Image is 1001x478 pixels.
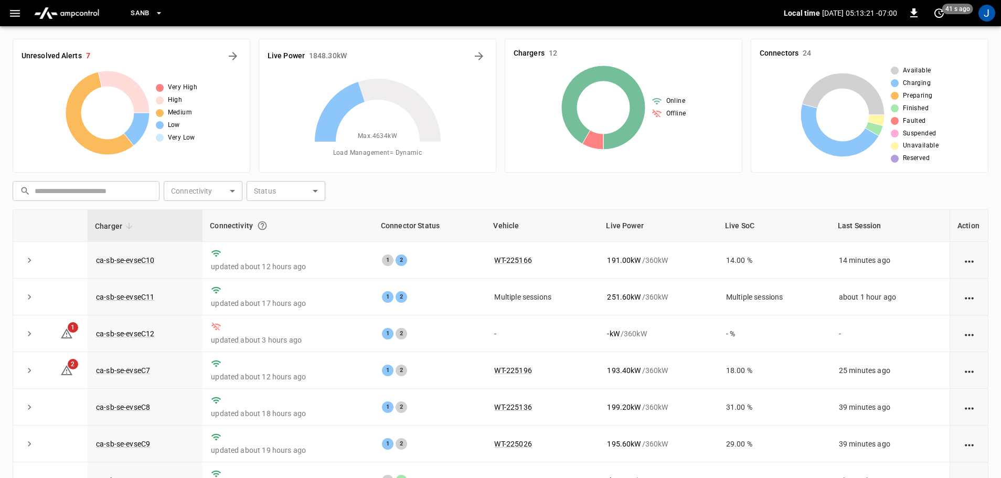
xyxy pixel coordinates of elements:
[309,50,347,62] h6: 1848.30 kW
[168,108,192,118] span: Medium
[931,5,947,22] button: set refresh interval
[760,48,798,59] h6: Connectors
[607,365,641,376] p: 193.40 kW
[950,210,988,242] th: Action
[131,7,150,19] span: SanB
[211,261,365,272] p: updated about 12 hours ago
[963,402,976,412] div: action cell options
[903,141,939,151] span: Unavailable
[494,440,531,448] a: WT-225026
[68,359,78,369] span: 2
[22,252,37,268] button: expand row
[718,210,830,242] th: Live SoC
[96,293,154,301] a: ca-sb-se-evseC11
[96,440,150,448] a: ca-sb-se-evseC9
[382,291,393,303] div: 1
[607,439,709,449] div: / 360 kW
[168,82,198,93] span: Very High
[830,352,950,389] td: 25 minutes ago
[718,242,830,279] td: 14.00 %
[903,91,933,101] span: Preparing
[830,210,950,242] th: Last Session
[494,366,531,375] a: WT-225196
[382,328,393,339] div: 1
[396,438,407,450] div: 2
[718,389,830,426] td: 31.00 %
[211,445,365,455] p: updated about 19 hours ago
[22,326,37,342] button: expand row
[396,328,407,339] div: 2
[486,315,599,352] td: -
[963,439,976,449] div: action cell options
[718,279,830,315] td: Multiple sessions
[68,322,78,333] span: 1
[30,3,103,23] img: ampcontrol.io logo
[903,116,926,126] span: Faulted
[333,148,422,158] span: Load Management = Dynamic
[211,371,365,382] p: updated about 12 hours ago
[963,255,976,265] div: action cell options
[396,401,407,413] div: 2
[486,210,599,242] th: Vehicle
[382,365,393,376] div: 1
[95,220,136,232] span: Charger
[784,8,820,18] p: Local time
[168,120,180,131] span: Low
[22,289,37,305] button: expand row
[803,48,811,59] h6: 24
[494,403,531,411] a: WT-225136
[666,109,686,119] span: Offline
[903,66,931,76] span: Available
[607,255,709,265] div: / 360 kW
[607,365,709,376] div: / 360 kW
[382,401,393,413] div: 1
[471,48,487,65] button: Energy Overview
[549,48,557,59] h6: 12
[225,48,241,65] button: All Alerts
[374,210,486,242] th: Connector Status
[96,403,150,411] a: ca-sb-se-evseC8
[396,291,407,303] div: 2
[978,5,995,22] div: profile-icon
[822,8,897,18] p: [DATE] 05:13:21 -07:00
[830,279,950,315] td: about 1 hour ago
[963,292,976,302] div: action cell options
[494,256,531,264] a: WT-225166
[718,352,830,389] td: 18.00 %
[963,365,976,376] div: action cell options
[607,255,641,265] p: 191.00 kW
[942,4,973,14] span: 41 s ago
[607,402,641,412] p: 199.20 kW
[268,50,305,62] h6: Live Power
[903,153,930,164] span: Reserved
[396,365,407,376] div: 2
[210,216,366,235] div: Connectivity
[22,50,82,62] h6: Unresolved Alerts
[60,329,73,337] a: 1
[903,103,929,114] span: Finished
[830,242,950,279] td: 14 minutes ago
[903,129,936,139] span: Suspended
[96,330,154,338] a: ca-sb-se-evseC12
[60,366,73,374] a: 2
[514,48,545,59] h6: Chargers
[211,408,365,419] p: updated about 18 hours ago
[666,96,685,107] span: Online
[358,131,397,142] span: Max. 4634 kW
[382,254,393,266] div: 1
[830,426,950,462] td: 39 minutes ago
[22,436,37,452] button: expand row
[607,292,641,302] p: 251.60 kW
[599,210,718,242] th: Live Power
[607,292,709,302] div: / 360 kW
[396,254,407,266] div: 2
[86,50,90,62] h6: 7
[718,315,830,352] td: - %
[903,78,931,89] span: Charging
[96,366,150,375] a: ca-sb-se-evseC7
[126,3,167,24] button: SanB
[607,328,619,339] p: - kW
[382,438,393,450] div: 1
[607,328,709,339] div: / 360 kW
[22,363,37,378] button: expand row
